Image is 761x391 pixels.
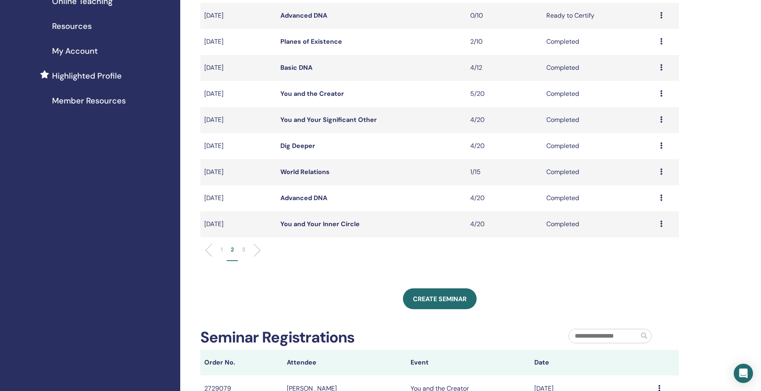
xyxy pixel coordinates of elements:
th: Attendee [283,350,407,375]
a: Basic DNA [280,63,312,72]
p: 3 [242,245,245,254]
td: 4/12 [466,55,542,81]
td: [DATE] [200,3,276,29]
a: You and the Creator [280,89,344,98]
td: [DATE] [200,107,276,133]
td: 4/20 [466,211,542,237]
td: [DATE] [200,159,276,185]
td: Completed [542,55,656,81]
td: [DATE] [200,55,276,81]
td: Ready to Certify [542,3,656,29]
a: You and Your Significant Other [280,115,377,124]
a: You and Your Inner Circle [280,220,360,228]
td: Completed [542,159,656,185]
td: 4/20 [466,133,542,159]
td: [DATE] [200,29,276,55]
span: My Account [52,45,98,57]
td: [DATE] [200,185,276,211]
span: Highlighted Profile [52,70,122,82]
td: Completed [542,211,656,237]
td: [DATE] [200,81,276,107]
a: World Relations [280,168,330,176]
td: Completed [542,185,656,211]
td: [DATE] [200,211,276,237]
td: [DATE] [200,133,276,159]
td: 5/20 [466,81,542,107]
p: 2 [231,245,234,254]
td: Completed [542,107,656,133]
a: Advanced DNA [280,11,327,20]
td: Completed [542,29,656,55]
a: Dig Deeper [280,142,315,150]
span: Resources [52,20,92,32]
a: Create seminar [403,288,477,309]
a: Advanced DNA [280,194,327,202]
span: Member Resources [52,95,126,107]
div: Open Intercom Messenger [734,364,753,383]
td: 2/10 [466,29,542,55]
td: Completed [542,133,656,159]
td: 1/15 [466,159,542,185]
th: Event [407,350,530,375]
th: Order No. [200,350,283,375]
td: Completed [542,81,656,107]
h2: Seminar Registrations [200,328,354,347]
td: 0/10 [466,3,542,29]
a: Planes of Existence [280,37,342,46]
td: 4/20 [466,107,542,133]
td: 4/20 [466,185,542,211]
p: 1 [221,245,223,254]
span: Create seminar [413,295,467,303]
th: Date [530,350,654,375]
